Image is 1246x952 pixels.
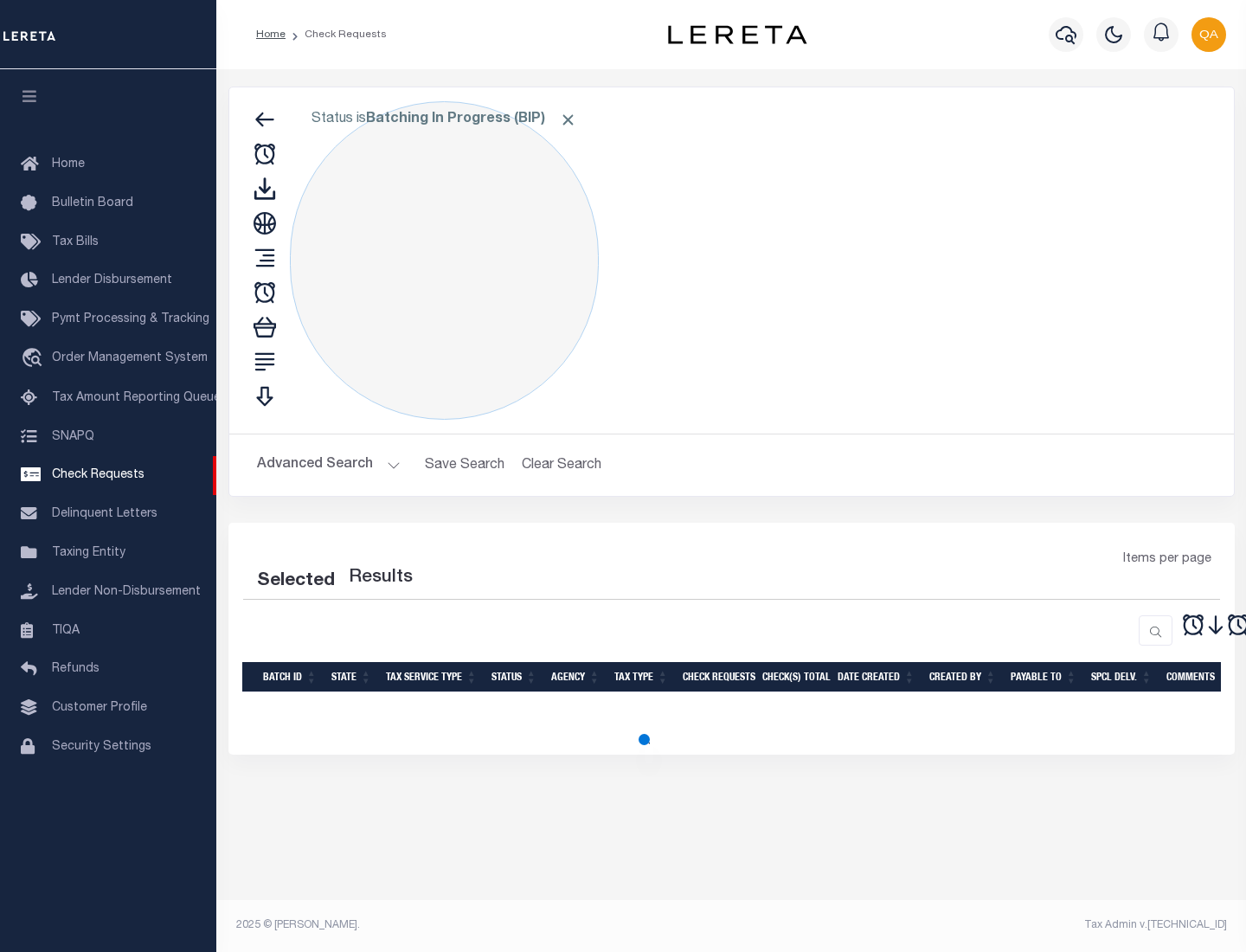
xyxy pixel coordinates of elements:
[52,392,221,404] span: Tax Amount Reporting Queue
[755,662,831,692] th: Check(s) Total
[21,348,48,370] i: travel_explore
[52,469,145,481] span: Check Requests
[290,101,599,420] div: Click to Edit
[286,27,387,42] li: Check Requests
[52,236,99,248] span: Tax Bills
[607,662,676,692] th: Tax Type
[676,662,755,692] th: Check Requests
[366,113,577,126] b: Batching In Progress (BIP)
[1191,17,1226,52] img: svg+xml;base64,PHN2ZyB4bWxucz0iaHR0cDovL3d3dy53My5vcmcvMjAwMC9zdmciIHBvaW50ZXItZXZlbnRzPSJub25lIi...
[831,662,922,692] th: Date Created
[52,547,125,559] span: Taxing Entity
[52,741,151,753] span: Security Settings
[52,352,208,364] span: Order Management System
[744,917,1227,933] div: Tax Admin v.[TECHNICAL_ID]
[544,662,607,692] th: Agency
[52,274,172,286] span: Lender Disbursement
[1084,662,1159,692] th: Spcl Delv.
[256,29,286,40] a: Home
[559,111,577,129] span: Click to Remove
[324,662,379,692] th: State
[52,663,100,675] span: Refunds
[256,662,324,692] th: Batch Id
[922,662,1004,692] th: Created By
[52,158,85,170] span: Home
[52,313,209,325] span: Pymt Processing & Tracking
[52,430,94,442] span: SNAPQ
[414,448,515,482] button: Save Search
[1004,662,1084,692] th: Payable To
[668,25,806,44] img: logo-dark.svg
[1123,550,1211,569] span: Items per page
[52,702,147,714] span: Customer Profile
[257,568,335,595] div: Selected
[52,508,157,520] span: Delinquent Letters
[257,448,401,482] button: Advanced Search
[485,662,544,692] th: Status
[379,662,485,692] th: Tax Service Type
[52,586,201,598] span: Lender Non-Disbursement
[515,448,609,482] button: Clear Search
[52,624,80,636] span: TIQA
[349,564,413,592] label: Results
[52,197,133,209] span: Bulletin Board
[1159,662,1237,692] th: Comments
[223,917,732,933] div: 2025 © [PERSON_NAME].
